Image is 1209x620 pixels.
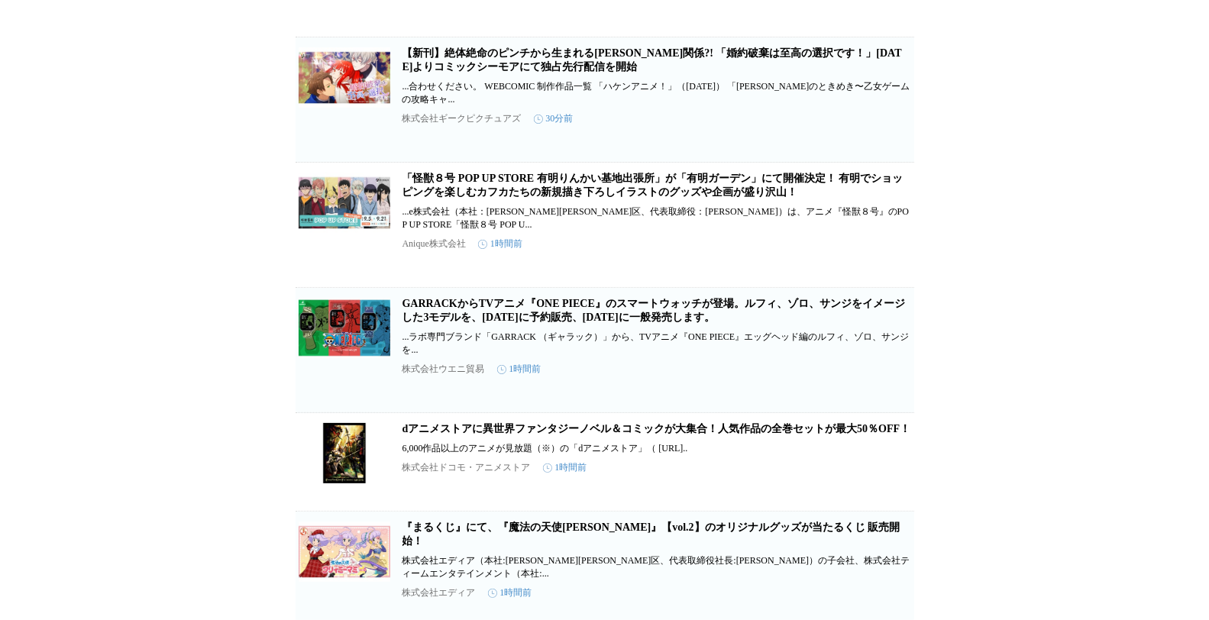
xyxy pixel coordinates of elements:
[402,522,900,547] a: 『まるくじ』にて、『魔法の天使[PERSON_NAME]』【vol.2】のオリジナルグッズが当たるくじ 販売開始！
[299,47,390,108] img: 【新刊】絶体絶命のピンチから生まれる三角関係?! 「婚約破棄は至高の選択です！」8月15日（金）よりコミックシーモアにて独占先行配信を開始
[402,331,911,357] p: ...ラボ専門ブランド「GARRACK （ギャラック）」から、TVアニメ『ONE PIECE』エッグヘッド編のルフィ、ゾロ、サンジを...
[402,554,911,580] p: 株式会社エディア（本社:[PERSON_NAME][PERSON_NAME]区、代表取締役社長:[PERSON_NAME]）の子会社、株式会社ティームエンタテインメント（本社:...
[402,298,905,323] a: GARRACKからTVアニメ『ONE PIECE』のスマートウォッチが登場。ルフィ、ゾロ、サンジをイメージした3モデルを、[DATE]に予約販売、[DATE]に一般発売します。
[497,363,541,376] time: 1時間前
[543,461,587,474] time: 1時間前
[402,586,476,599] p: 株式会社エディア
[402,112,522,125] p: 株式会社ギークピクチュアズ
[402,461,531,474] p: 株式会社ドコモ・アニメストア
[478,237,522,250] time: 1時間前
[299,297,390,358] img: GARRACKからTVアニメ『ONE PIECE』のスマートウォッチが登場。ルフィ、ゾロ、サンジをイメージした3モデルを、8月20日(水)に予約販売、8月27日(水)に一般発売します。
[534,112,574,125] time: 30分前
[402,47,902,73] a: 【新刊】絶体絶命のピンチから生まれる[PERSON_NAME]関係?! 「婚約破棄は至高の選択です！」[DATE]よりコミックシーモアにて独占先行配信を開始
[299,422,390,483] img: dアニメストアに異世界ファンタジーノベル＆コミックが大集合！人気作品の全巻セットが最大50％OFF！
[402,173,904,198] a: 「怪獣８号 POP UP STORE 有明りんかい基地出張所」が「有明ガーデン」にて開催決定！ 有明でショッピングを楽しむカフカたちの新規描き下ろしイラストのグッズや企画が盛り沢山！
[402,423,911,434] a: dアニメストアに異世界ファンタジーノベル＆コミックが大集合！人気作品の全巻セットが最大50％OFF！
[488,586,532,599] time: 1時間前
[402,363,485,376] p: 株式会社ウエニ貿易
[402,442,911,455] p: 6,000作品以上のアニメが見放題（※）の「dアニメストア」（ [URL]..
[402,237,466,250] p: Anique株式会社
[402,80,911,106] p: ...合わせください。 WEBCOMIC 制作作品一覧 「ハケンアニメ！」（[DATE]） 「[PERSON_NAME]のときめき〜乙女ゲームの攻略キャ...
[402,205,911,231] p: ...e株式会社（本社：[PERSON_NAME][PERSON_NAME]区、代表取締役：[PERSON_NAME]）は、アニメ『怪獣８号』のPOP UP STORE「怪獣８号 POP U...
[299,521,390,582] img: 『まるくじ』にて、『魔法の天使クリィミーマミ』【vol.2】のオリジナルグッズが当たるくじ 販売開始！
[299,172,390,233] img: 「怪獣８号 POP UP STORE 有明りんかい基地出張所」が「有明ガーデン」にて開催決定！ 有明でショッピングを楽しむカフカたちの新規描き下ろしイラストのグッズや企画が盛り沢山！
